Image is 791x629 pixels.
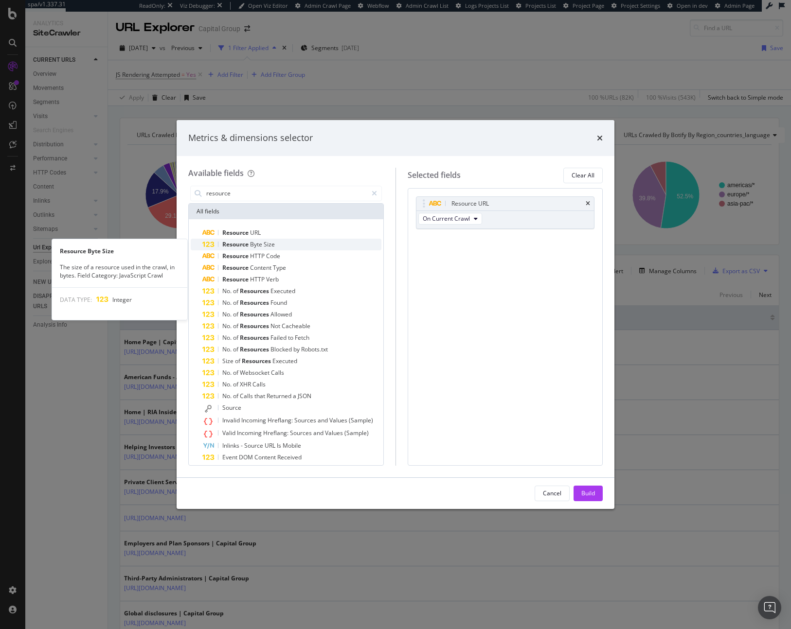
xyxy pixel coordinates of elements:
[301,345,328,353] span: Robots.txt
[265,441,277,450] span: URL
[233,298,240,307] span: of
[240,287,270,295] span: Resources
[535,486,570,501] button: Cancel
[222,252,250,260] span: Resource
[329,416,349,424] span: Values
[270,345,293,353] span: Blocked
[222,298,233,307] span: No.
[282,322,310,330] span: Cacheable
[268,416,294,424] span: Hreflang:
[295,333,309,342] span: Fetch
[581,489,595,497] div: Build
[233,322,240,330] span: of
[277,453,302,461] span: Received
[222,322,233,330] span: No.
[205,186,367,201] input: Search by field name
[240,345,270,353] span: Resources
[563,168,603,183] button: Clear All
[270,322,282,330] span: Not
[188,132,313,144] div: Metrics & dimensions selector
[222,263,250,272] span: Resource
[290,429,313,437] span: Sources
[222,345,233,353] span: No.
[188,168,244,178] div: Available fields
[222,403,241,412] span: Source
[586,201,590,207] div: times
[222,380,233,388] span: No.
[233,345,240,353] span: of
[222,392,233,400] span: No.
[283,441,301,450] span: Mobile
[222,310,233,318] span: No.
[267,392,293,400] span: Returned
[240,380,252,388] span: XHR
[325,429,344,437] span: Values
[543,489,561,497] div: Cancel
[222,453,239,461] span: Event
[418,213,482,225] button: On Current Crawl
[250,252,266,260] span: HTTP
[266,252,280,260] span: Code
[241,416,268,424] span: Incoming
[263,429,290,437] span: Hreflang:
[572,171,594,179] div: Clear All
[250,275,266,283] span: HTTP
[240,333,270,342] span: Resources
[222,287,233,295] span: No.
[177,120,614,509] div: modal
[271,368,284,377] span: Calls
[298,392,311,400] span: JSON
[222,275,250,283] span: Resource
[233,368,240,377] span: of
[233,333,240,342] span: of
[240,368,271,377] span: Websocket
[252,380,266,388] span: Calls
[293,392,298,400] span: a
[233,310,240,318] span: of
[293,345,301,353] span: by
[222,368,233,377] span: No.
[264,240,275,248] span: Size
[349,416,373,424] span: (Sample)
[266,275,279,283] span: Verb
[240,310,270,318] span: Resources
[574,486,603,501] button: Build
[242,357,272,365] span: Resources
[451,199,489,209] div: Resource URL
[237,429,263,437] span: Incoming
[240,322,270,330] span: Resources
[52,247,187,255] div: Resource Byte Size
[254,392,267,400] span: that
[758,596,781,619] div: Open Intercom Messenger
[270,310,292,318] span: Allowed
[52,263,187,280] div: The size of a resource used in the crawl, in bytes. Field Category: JavaScript Crawl
[273,263,286,272] span: Type
[240,392,254,400] span: Calls
[423,214,470,223] span: On Current Crawl
[222,333,233,342] span: No.
[222,429,237,437] span: Valid
[222,441,241,450] span: Inlinks
[235,357,242,365] span: of
[254,453,277,461] span: Content
[416,196,595,229] div: Resource URLtimesOn Current Crawl
[288,333,295,342] span: to
[222,416,241,424] span: Invalid
[250,240,264,248] span: Byte
[240,298,270,307] span: Resources
[244,441,265,450] span: Source
[277,441,283,450] span: Is
[233,287,240,295] span: of
[222,228,250,237] span: Resource
[222,357,235,365] span: Size
[270,287,295,295] span: Executed
[272,357,297,365] span: Executed
[233,392,240,400] span: of
[408,170,461,181] div: Selected fields
[294,416,318,424] span: Sources
[189,204,383,219] div: All fields
[250,263,273,272] span: Content
[239,453,254,461] span: DOM
[250,228,261,237] span: URL
[233,380,240,388] span: of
